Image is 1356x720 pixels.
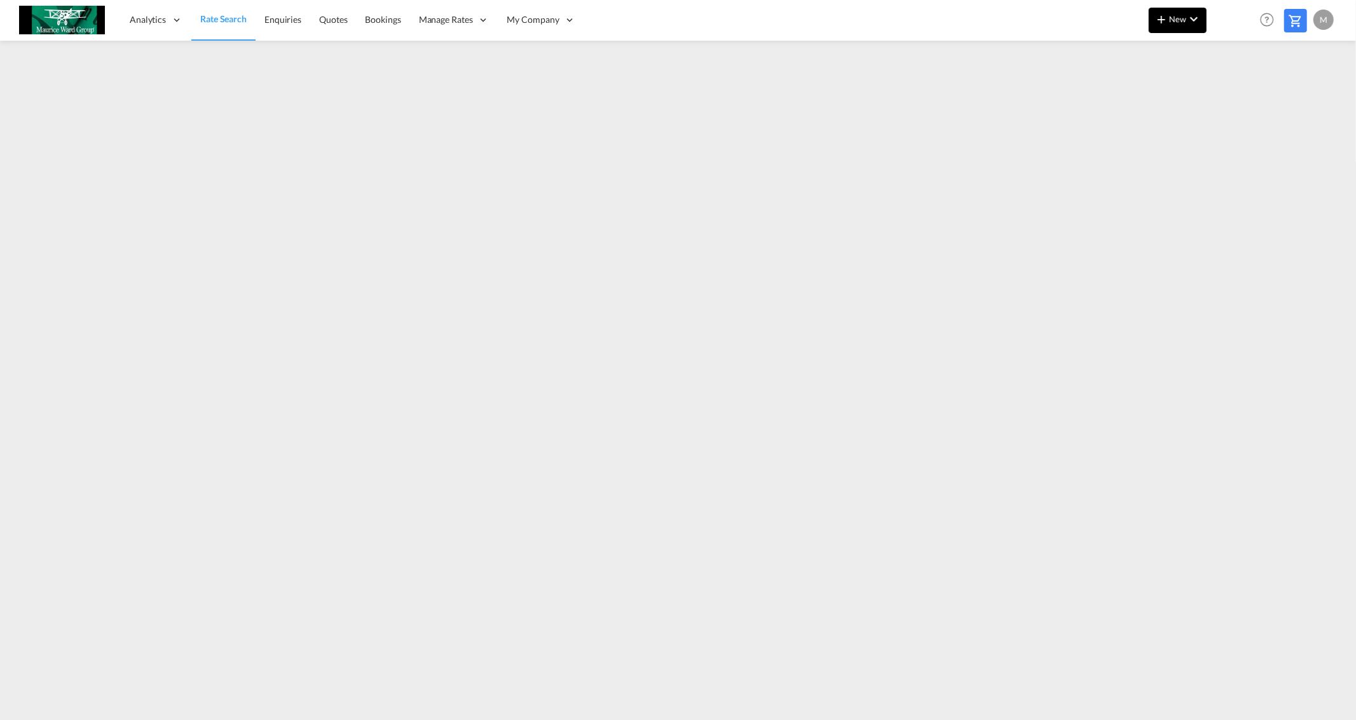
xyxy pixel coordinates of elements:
span: Bookings [366,14,401,25]
span: Enquiries [264,14,301,25]
div: M [1313,10,1334,30]
button: icon-plus 400-fgNewicon-chevron-down [1149,8,1207,33]
span: Rate Search [200,13,247,24]
img: c6e8db30f5a511eea3e1ab7543c40fcc.jpg [19,6,105,34]
md-icon: icon-chevron-down [1186,11,1202,27]
md-icon: icon-plus 400-fg [1154,11,1169,27]
span: My Company [507,13,559,26]
span: Manage Rates [419,13,473,26]
div: Help [1256,9,1284,32]
span: Analytics [130,13,166,26]
span: New [1154,14,1202,24]
span: Quotes [319,14,347,25]
span: Help [1256,9,1278,31]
